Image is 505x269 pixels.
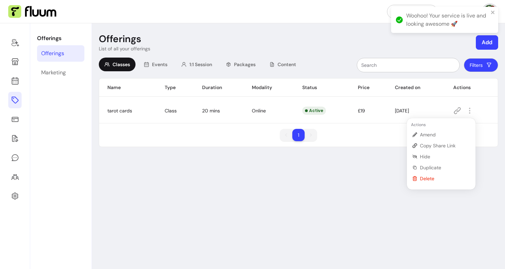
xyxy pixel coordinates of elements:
th: Duration [194,78,244,97]
span: Class [165,108,177,114]
a: My Messages [8,149,22,166]
div: Woohoo! Your service is live and looking awesome 🚀 [406,12,489,28]
img: Fluum Logo [8,5,56,18]
span: Events [152,61,167,68]
a: Sales [8,111,22,127]
img: avatar [483,5,497,19]
div: Marketing [41,69,66,77]
span: [DATE] [395,108,409,114]
div: Offerings [41,49,64,58]
input: Search [361,62,455,69]
a: Refer & Earn [387,5,437,19]
th: Modality [244,78,294,97]
p: Offerings [99,33,141,45]
th: Name [99,78,156,97]
span: 20 mins [202,108,220,114]
span: Hide [420,153,470,160]
span: Actions [410,122,426,127]
span: Copy Share Link [420,142,470,149]
span: tarot cards [107,108,132,114]
a: Settings [8,188,22,204]
span: Duplicate [420,164,470,171]
a: Home [8,34,22,51]
span: Content [278,61,296,68]
a: Marketing [37,64,84,81]
li: pagination item 1 active [292,129,305,141]
a: Offerings [37,45,84,62]
a: Clients [8,169,22,185]
button: Add [476,35,498,50]
div: Active [302,107,326,115]
span: Classes [113,61,130,68]
p: List of all your offerings [99,45,150,52]
button: Filters [464,58,498,72]
p: Offerings [37,34,84,42]
nav: pagination navigation [277,125,320,145]
span: £19 [358,108,365,114]
th: Type [156,78,194,97]
span: Packages [234,61,256,68]
span: Delete [420,175,470,182]
th: Price [350,78,387,97]
th: Created on [387,78,445,97]
span: Amend [420,131,470,138]
a: Storefront [8,53,22,70]
th: Actions [445,78,498,97]
a: Offerings [8,92,22,108]
span: 1:1 Session [189,61,212,68]
a: Forms [8,130,22,147]
span: Online [252,108,266,114]
a: Calendar [8,73,22,89]
th: Status [294,78,350,97]
button: close [491,10,495,15]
